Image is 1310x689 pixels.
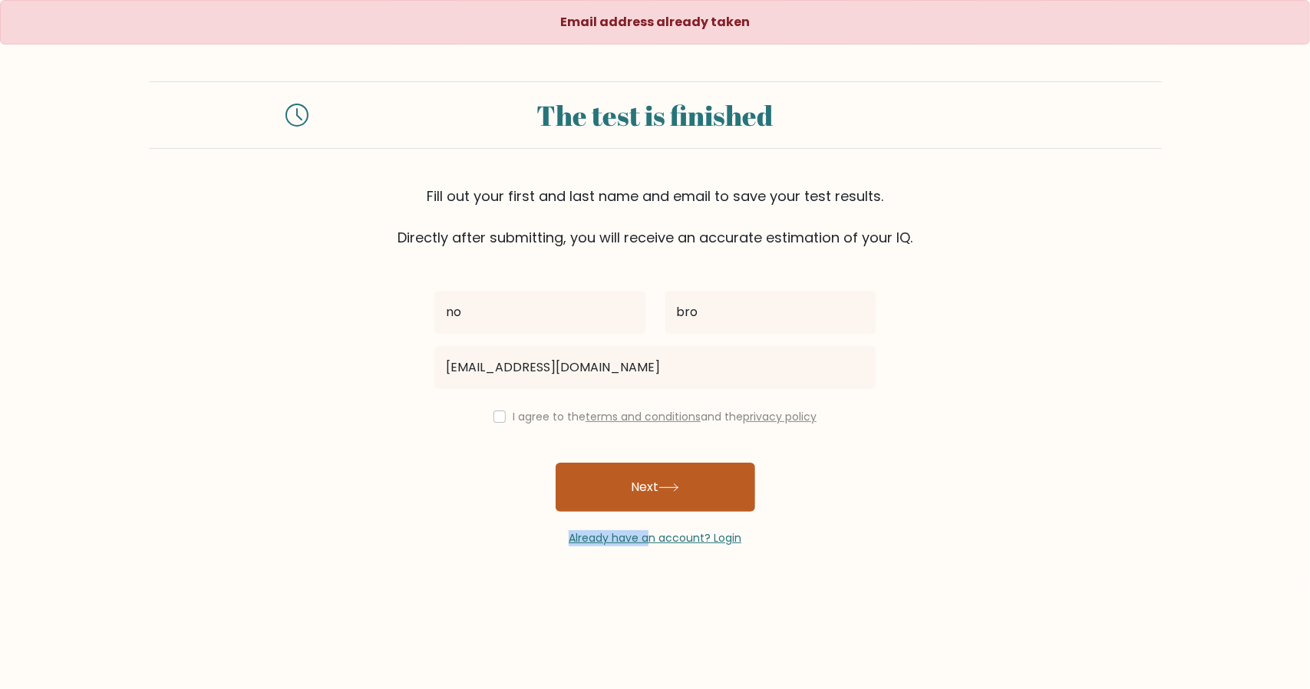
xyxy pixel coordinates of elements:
[556,463,755,512] button: Next
[586,409,701,424] a: terms and conditions
[569,530,741,546] a: Already have an account? Login
[149,186,1162,248] div: Fill out your first and last name and email to save your test results. Directly after submitting,...
[434,346,876,389] input: Email
[665,291,876,334] input: Last name
[513,409,817,424] label: I agree to the and the
[327,94,984,136] div: The test is finished
[743,409,817,424] a: privacy policy
[560,13,750,31] strong: Email address already taken
[434,291,646,334] input: First name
